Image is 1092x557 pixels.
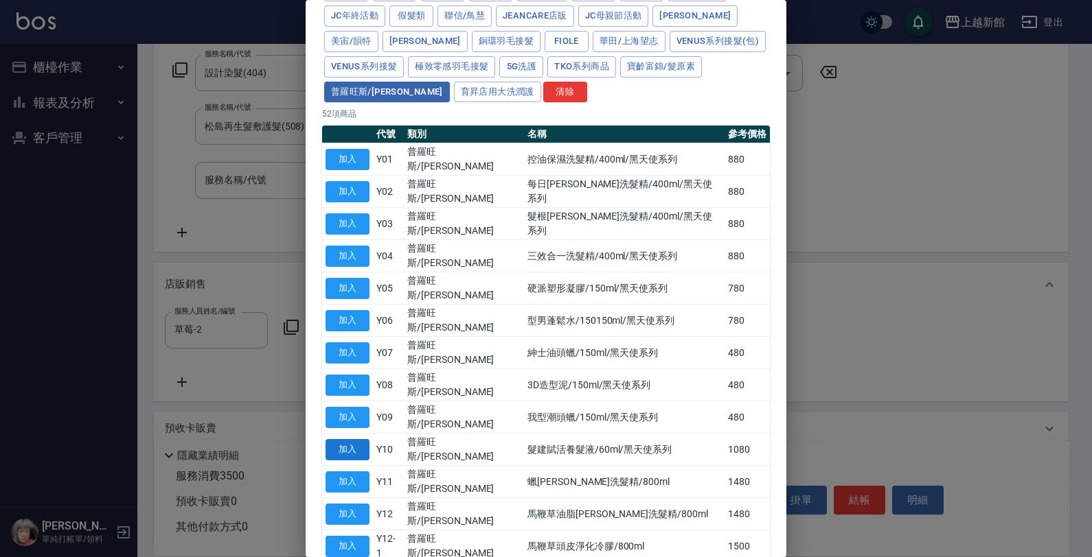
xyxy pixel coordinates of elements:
button: Venus系列接髮 [324,56,404,78]
td: Y05 [373,272,404,305]
button: 加入 [326,536,369,557]
td: 每日[PERSON_NAME]洗髮精/400ml/黑天使系列 [524,176,725,208]
td: 3D造型泥/150ml/黑天使系列 [524,369,725,401]
td: 馬鞭草油脂[PERSON_NAME]洗髮精/800ml [524,498,725,530]
button: 加入 [326,342,369,364]
td: 普羅旺斯/[PERSON_NAME] [404,208,524,240]
td: Y06 [373,305,404,337]
button: JeanCare店販 [496,5,574,27]
td: Y07 [373,337,404,369]
td: 髮根[PERSON_NAME]洗髮精/400ml/黑天使系列 [524,208,725,240]
td: 控油保濕洗髮精/400ml/黑天使系列 [524,143,725,176]
td: 普羅旺斯/[PERSON_NAME] [404,337,524,369]
td: 480 [725,369,770,401]
td: 普羅旺斯/[PERSON_NAME] [404,369,524,401]
button: 美宙/韻特 [324,31,378,52]
th: 代號 [373,126,404,143]
td: 普羅旺斯/[PERSON_NAME] [404,498,524,530]
td: Y10 [373,434,404,466]
td: 1480 [725,466,770,498]
td: 普羅旺斯/[PERSON_NAME] [404,466,524,498]
button: 加入 [326,503,369,525]
td: Y12 [373,498,404,530]
button: JC年終活動 [324,5,385,27]
button: 加入 [326,375,369,396]
button: 加入 [326,407,369,428]
button: 清除 [543,82,587,103]
td: 1080 [725,434,770,466]
button: 聯信/鳥慧 [437,5,492,27]
button: 加入 [326,181,369,202]
button: 銅環羽毛接髮 [472,31,541,52]
td: Y01 [373,143,404,176]
button: 加入 [326,149,369,170]
button: FIOLE [545,31,589,52]
button: 育昇店用大洗潤護 [454,82,541,103]
button: 加入 [326,278,369,299]
td: 型男蓬鬆水/150150ml/黑天使系列 [524,305,725,337]
button: 華田/上海望志 [593,31,666,52]
td: 480 [725,401,770,434]
button: [PERSON_NAME] [652,5,738,27]
td: 普羅旺斯/[PERSON_NAME] [404,401,524,434]
button: Venus系列接髮(包) [670,31,766,52]
td: Y09 [373,401,404,434]
th: 名稱 [524,126,725,143]
button: 加入 [326,471,369,493]
td: 三效合一洗髮精/400ml/黑天使系列 [524,240,725,272]
td: 780 [725,272,770,305]
td: 普羅旺斯/[PERSON_NAME] [404,240,524,272]
button: 加入 [326,310,369,331]
td: 硬派塑形凝膠/150ml/黑天使系列 [524,272,725,305]
td: 紳士油頭蠟/150ml/黑天使系列 [524,337,725,369]
td: Y11 [373,466,404,498]
button: TKO系列商品 [547,56,616,78]
td: Y08 [373,369,404,401]
th: 類別 [404,126,524,143]
button: [PERSON_NAME] [383,31,468,52]
button: 極致零感羽毛接髮 [408,56,495,78]
td: 480 [725,337,770,369]
td: 我型潮頭蠟/150ml/黑天使系列 [524,401,725,434]
td: 880 [725,208,770,240]
td: Y03 [373,208,404,240]
td: 普羅旺斯/[PERSON_NAME] [404,272,524,305]
td: 蠟[PERSON_NAME]洗髮精/800ml [524,466,725,498]
button: 加入 [326,439,369,460]
button: 5G洗護 [499,56,543,78]
td: 普羅旺斯/[PERSON_NAME] [404,305,524,337]
td: Y04 [373,240,404,272]
td: 普羅旺斯/[PERSON_NAME] [404,143,524,176]
td: 780 [725,305,770,337]
td: Y02 [373,176,404,208]
td: 1480 [725,498,770,530]
td: 髮建賦活養髮液/60ml/黑天使系列 [524,434,725,466]
th: 參考價格 [725,126,770,143]
td: 普羅旺斯/[PERSON_NAME] [404,434,524,466]
button: 普羅旺斯/[PERSON_NAME] [324,82,450,103]
button: JC母親節活動 [578,5,649,27]
td: 880 [725,143,770,176]
td: 880 [725,240,770,272]
button: 加入 [326,213,369,235]
td: 880 [725,176,770,208]
button: 加入 [326,246,369,267]
button: 寶齡富錦/髮原素 [620,56,702,78]
button: 假髮類 [389,5,433,27]
p: 52 項商品 [322,108,770,120]
td: 普羅旺斯/[PERSON_NAME] [404,176,524,208]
